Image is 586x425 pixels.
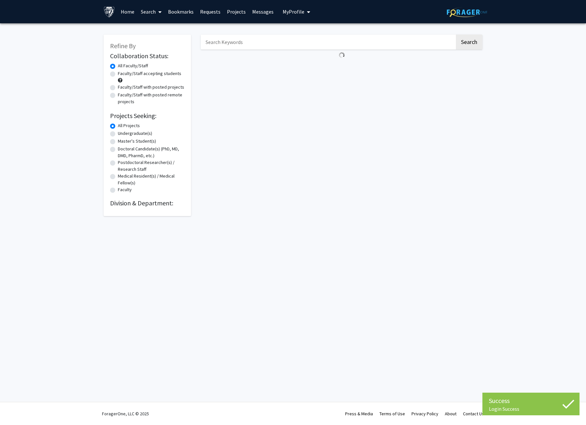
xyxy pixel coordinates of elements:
span: Refine By [110,42,136,50]
label: Faculty/Staff accepting students [118,70,181,77]
a: Requests [197,0,224,23]
img: Loading [336,49,347,61]
div: ForagerOne, LLC © 2025 [102,402,149,425]
nav: Page navigation [201,61,482,76]
a: Projects [224,0,249,23]
a: Search [138,0,165,23]
label: All Projects [118,122,140,129]
label: Faculty/Staff with posted projects [118,84,184,91]
a: About [445,411,456,417]
h2: Collaboration Status: [110,52,185,60]
input: Search Keywords [201,35,455,49]
a: Messages [249,0,277,23]
a: Contact Us [463,411,484,417]
a: Press & Media [345,411,373,417]
label: Faculty/Staff with posted remote projects [118,92,185,105]
img: ForagerOne Logo [447,7,487,17]
div: Login Success [489,406,573,412]
img: Johns Hopkins University Logo [104,6,115,17]
span: My Profile [283,8,304,15]
h2: Projects Seeking: [110,112,185,120]
label: Undergraduate(s) [118,130,152,137]
label: Faculty [118,186,132,193]
a: Bookmarks [165,0,197,23]
h2: Division & Department: [110,199,185,207]
button: Search [456,35,482,49]
label: Doctoral Candidate(s) (PhD, MD, DMD, PharmD, etc.) [118,146,185,159]
label: Master's Student(s) [118,138,156,145]
a: Terms of Use [379,411,405,417]
label: All Faculty/Staff [118,62,148,69]
label: Postdoctoral Researcher(s) / Research Staff [118,159,185,173]
a: Privacy Policy [411,411,438,417]
a: Home [118,0,138,23]
div: Success [489,396,573,406]
label: Medical Resident(s) / Medical Fellow(s) [118,173,185,186]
